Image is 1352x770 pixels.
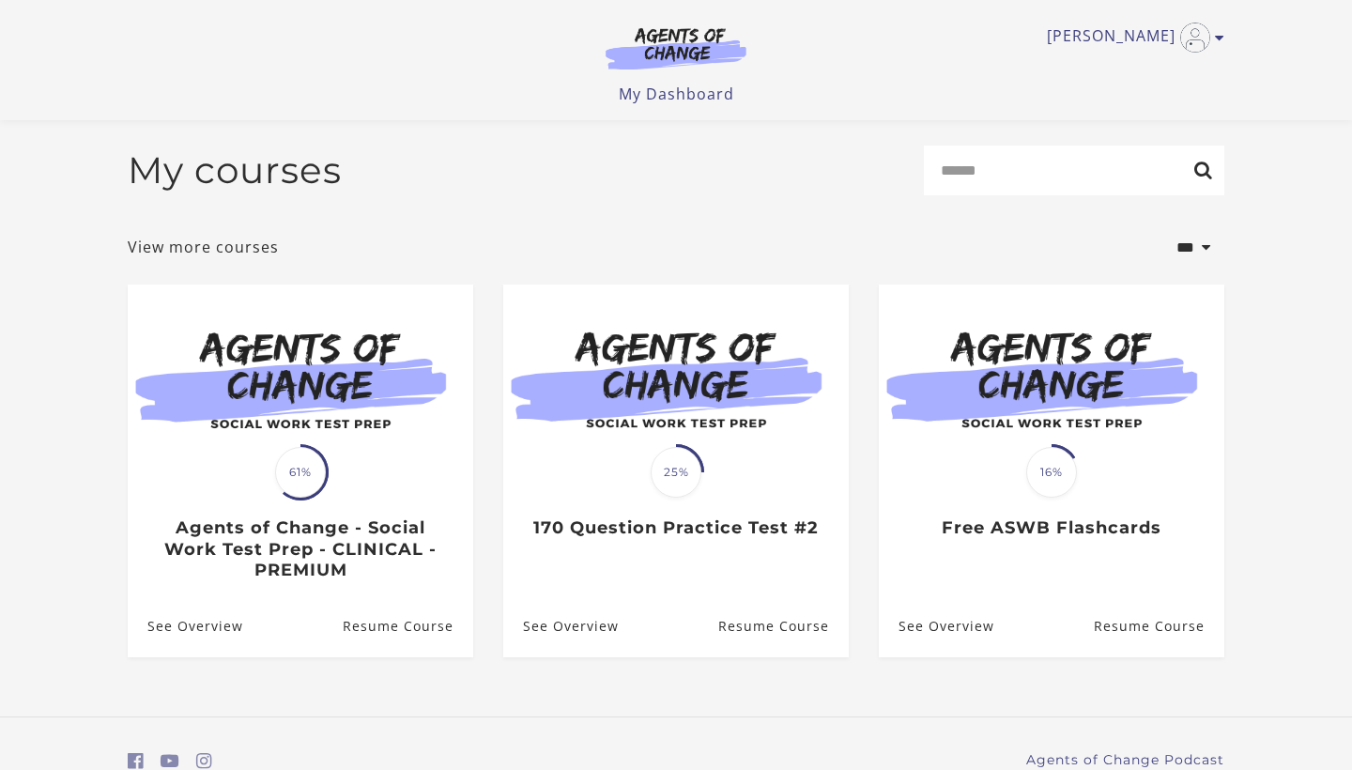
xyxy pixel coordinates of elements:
[147,517,453,581] h3: Agents of Change - Social Work Test Prep - CLINICAL - PREMIUM
[128,752,144,770] i: https://www.facebook.com/groups/aswbtestprep (Open in a new window)
[196,752,212,770] i: https://www.instagram.com/agentsofchangeprep/ (Open in a new window)
[161,752,179,770] i: https://www.youtube.com/c/AgentsofChangeTestPrepbyMeaganMitchell (Open in a new window)
[1094,595,1224,656] a: Free ASWB Flashcards: Resume Course
[1047,23,1215,53] a: Toggle menu
[343,595,473,656] a: Agents of Change - Social Work Test Prep - CLINICAL - PREMIUM: Resume Course
[1026,447,1077,498] span: 16%
[586,26,766,69] img: Agents of Change Logo
[503,595,619,656] a: 170 Question Practice Test #2: See Overview
[619,84,734,104] a: My Dashboard
[128,236,279,258] a: View more courses
[899,517,1204,539] h3: Free ASWB Flashcards
[523,517,828,539] h3: 170 Question Practice Test #2
[651,447,701,498] span: 25%
[718,595,849,656] a: 170 Question Practice Test #2: Resume Course
[128,148,342,192] h2: My courses
[128,595,243,656] a: Agents of Change - Social Work Test Prep - CLINICAL - PREMIUM: See Overview
[275,447,326,498] span: 61%
[879,595,994,656] a: Free ASWB Flashcards: See Overview
[1026,750,1224,770] a: Agents of Change Podcast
